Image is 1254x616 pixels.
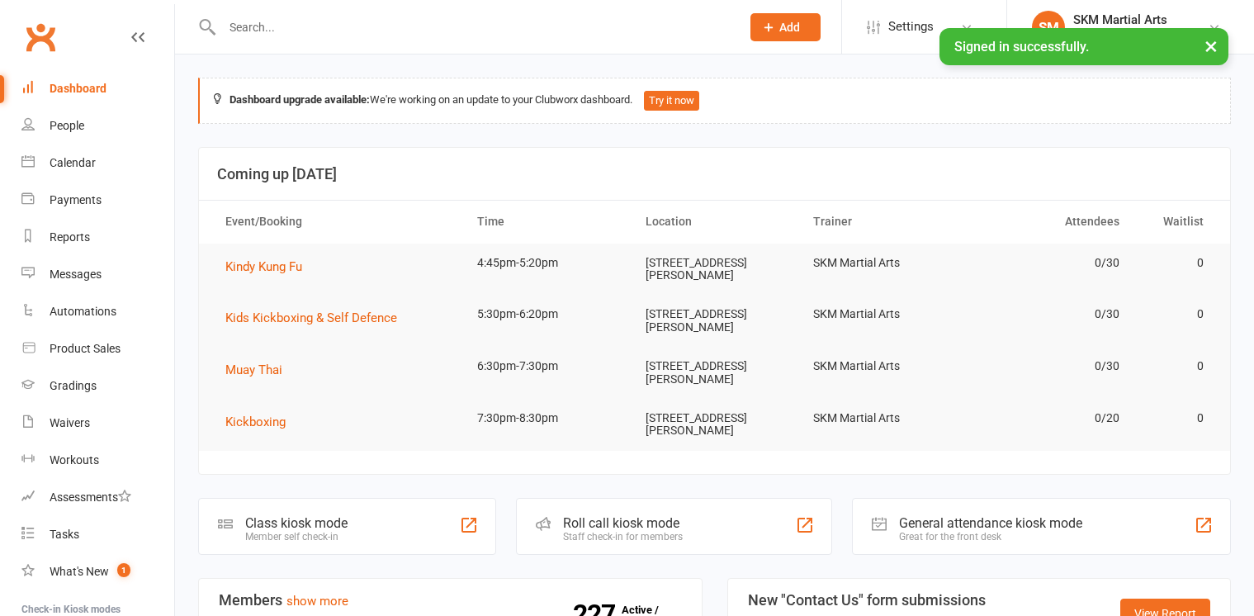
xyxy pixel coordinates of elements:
[225,259,302,274] span: Kindy Kung Fu
[225,360,294,380] button: Muay Thai
[21,442,174,479] a: Workouts
[50,342,121,355] div: Product Sales
[21,516,174,553] a: Tasks
[50,565,109,578] div: What's New
[50,490,131,504] div: Assessments
[21,70,174,107] a: Dashboard
[631,244,799,296] td: [STREET_ADDRESS][PERSON_NAME]
[967,295,1135,334] td: 0/30
[644,91,699,111] button: Try it now
[798,295,967,334] td: SKM Martial Arts
[21,330,174,367] a: Product Sales
[1134,399,1219,438] td: 0
[1073,27,1167,42] div: SKM Martial Arts
[50,156,96,169] div: Calendar
[217,16,729,39] input: Search...
[462,295,631,334] td: 5:30pm-6:20pm
[21,553,174,590] a: What's New1
[631,399,799,451] td: [STREET_ADDRESS][PERSON_NAME]
[1134,244,1219,282] td: 0
[563,515,683,531] div: Roll call kiosk mode
[631,201,799,243] th: Location
[245,515,348,531] div: Class kiosk mode
[117,563,130,577] span: 1
[198,78,1231,124] div: We're working on an update to your Clubworx dashboard.
[21,256,174,293] a: Messages
[21,145,174,182] a: Calendar
[1032,11,1065,44] div: SM
[967,244,1135,282] td: 0/30
[50,305,116,318] div: Automations
[50,193,102,206] div: Payments
[631,295,799,347] td: [STREET_ADDRESS][PERSON_NAME]
[967,201,1135,243] th: Attendees
[899,531,1082,543] div: Great for the front desk
[286,594,348,609] a: show more
[1134,201,1219,243] th: Waitlist
[563,531,683,543] div: Staff check-in for members
[225,415,286,429] span: Kickboxing
[219,592,682,609] h3: Members
[21,107,174,145] a: People
[20,17,61,58] a: Clubworx
[798,399,967,438] td: SKM Martial Arts
[779,21,800,34] span: Add
[967,347,1135,386] td: 0/30
[1073,12,1167,27] div: SKM Martial Arts
[211,201,462,243] th: Event/Booking
[50,416,90,429] div: Waivers
[888,8,934,45] span: Settings
[50,230,90,244] div: Reports
[50,453,99,467] div: Workouts
[1134,347,1219,386] td: 0
[21,182,174,219] a: Payments
[748,592,1001,609] h3: New "Contact Us" form submissions
[230,93,370,106] strong: Dashboard upgrade available:
[225,308,409,328] button: Kids Kickboxing & Self Defence
[245,531,348,543] div: Member self check-in
[462,399,631,438] td: 7:30pm-8:30pm
[1196,28,1226,64] button: ×
[462,244,631,282] td: 4:45pm-5:20pm
[21,405,174,442] a: Waivers
[225,362,282,377] span: Muay Thai
[899,515,1082,531] div: General attendance kiosk mode
[798,201,967,243] th: Trainer
[1134,295,1219,334] td: 0
[750,13,821,41] button: Add
[50,379,97,392] div: Gradings
[225,310,397,325] span: Kids Kickboxing & Self Defence
[225,257,314,277] button: Kindy Kung Fu
[50,528,79,541] div: Tasks
[798,347,967,386] td: SKM Martial Arts
[50,119,84,132] div: People
[631,347,799,399] td: [STREET_ADDRESS][PERSON_NAME]
[798,244,967,282] td: SKM Martial Arts
[462,201,631,243] th: Time
[954,39,1089,54] span: Signed in successfully.
[21,479,174,516] a: Assessments
[21,293,174,330] a: Automations
[967,399,1135,438] td: 0/20
[50,82,106,95] div: Dashboard
[462,347,631,386] td: 6:30pm-7:30pm
[21,219,174,256] a: Reports
[50,268,102,281] div: Messages
[21,367,174,405] a: Gradings
[217,166,1212,182] h3: Coming up [DATE]
[225,412,297,432] button: Kickboxing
